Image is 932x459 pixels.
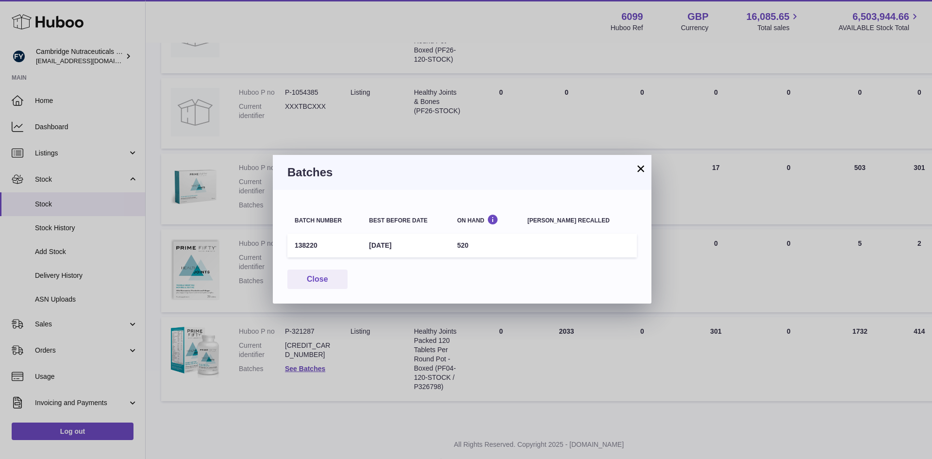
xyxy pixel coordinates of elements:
button: Close [287,270,348,289]
button: × [635,163,647,174]
div: Batch number [295,218,354,224]
div: Best before date [369,218,442,224]
h3: Batches [287,165,637,180]
div: On Hand [457,214,513,223]
td: [DATE] [362,234,449,257]
td: 520 [450,234,520,257]
div: [PERSON_NAME] recalled [528,218,630,224]
td: 138220 [287,234,362,257]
